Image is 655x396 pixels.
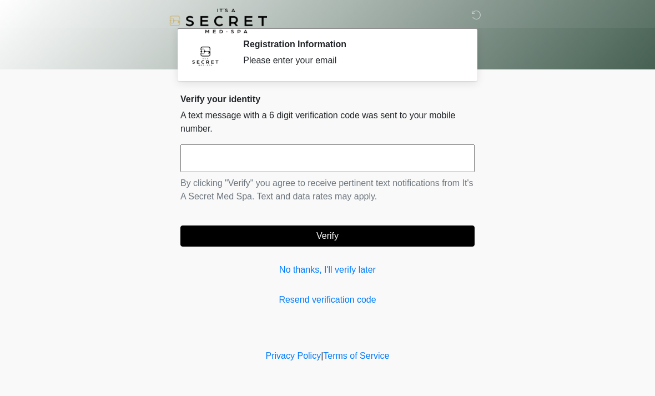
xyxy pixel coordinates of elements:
[169,8,267,33] img: It's A Secret Med Spa Logo
[180,109,475,136] p: A text message with a 6 digit verification code was sent to your mobile number.
[180,293,475,307] a: Resend verification code
[321,351,323,360] a: |
[180,225,475,247] button: Verify
[180,94,475,104] h2: Verify your identity
[243,54,458,67] div: Please enter your email
[180,263,475,277] a: No thanks, I'll verify later
[189,39,222,72] img: Agent Avatar
[323,351,389,360] a: Terms of Service
[243,39,458,49] h2: Registration Information
[266,351,321,360] a: Privacy Policy
[180,177,475,203] p: By clicking "Verify" you agree to receive pertinent text notifications from It's A Secret Med Spa...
